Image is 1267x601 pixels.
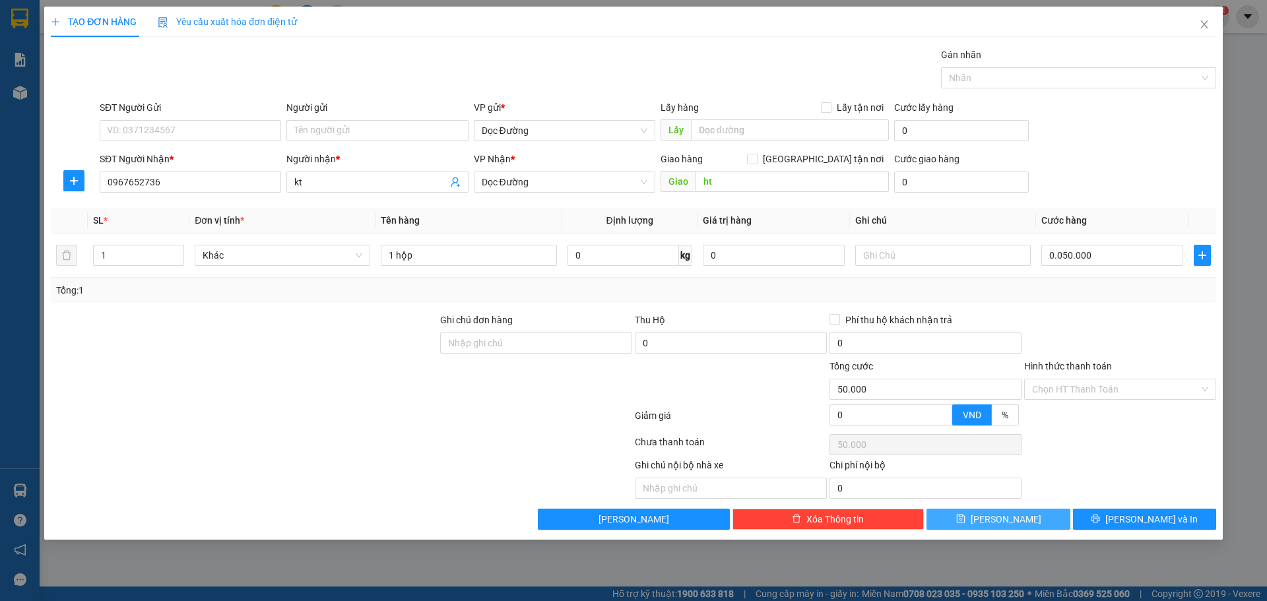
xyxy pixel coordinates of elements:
span: [PERSON_NAME] [599,512,669,526]
span: down [941,416,949,424]
label: Gán nhãn [941,49,981,60]
img: icon [158,17,168,28]
input: Cước lấy hàng [894,120,1029,141]
span: Tổng cước [829,361,873,371]
span: Lấy hàng [661,102,699,113]
span: plus [64,175,84,186]
div: VP gửi [474,100,655,115]
span: Cước hàng [1041,215,1087,226]
th: Ghi chú [850,208,1036,234]
button: printer[PERSON_NAME] và In [1073,509,1216,530]
input: Ghi Chú [855,245,1031,266]
span: Khác [203,245,362,265]
div: Người gửi [286,100,468,115]
span: Tên hàng [381,215,420,226]
input: Ghi chú đơn hàng [440,332,632,354]
button: plus [1194,245,1211,266]
div: Ghi chú nội bộ nhà xe [635,458,827,478]
span: close [1199,19,1210,30]
span: Lấy [661,119,691,141]
span: Yêu cầu xuất hóa đơn điện tử [158,16,297,27]
span: [PERSON_NAME] và In [1105,512,1198,526]
span: Lấy tận nơi [831,100,889,115]
span: kg [679,245,692,266]
label: Cước lấy hàng [894,102,954,113]
div: Giảm giá [633,408,828,431]
span: Increase Value [169,245,183,255]
span: Dọc Đường [482,121,647,141]
button: delete [56,245,77,266]
button: save[PERSON_NAME] [926,509,1070,530]
span: user-add [450,177,461,187]
label: Ghi chú đơn hàng [440,315,513,325]
span: Thu Hộ [635,315,665,325]
input: Nhập ghi chú [635,478,827,499]
span: printer [1091,514,1100,524]
input: Dọc đường [696,171,889,192]
input: Cước giao hàng [894,172,1029,193]
span: Giao hàng [661,154,703,164]
span: Decrease Value [169,255,183,265]
span: Đơn vị tính [195,215,244,226]
span: plus [51,17,60,26]
span: plus [1194,250,1210,261]
span: Xóa Thông tin [806,512,864,526]
span: delete [792,514,801,524]
div: Người nhận [286,152,468,166]
span: Decrease Value [937,415,952,425]
div: Chưa thanh toán [633,435,828,458]
span: Giao [661,171,696,192]
span: SL [93,215,104,226]
button: plus [63,170,84,191]
span: up [173,247,181,255]
label: Cước giao hàng [894,154,959,164]
input: VD: Bàn, Ghế [381,245,556,266]
div: SĐT Người Gửi [100,100,281,115]
span: Increase Value [937,405,952,415]
span: down [173,257,181,265]
button: Close [1186,7,1223,44]
span: up [941,406,949,414]
input: 0 [703,245,845,266]
span: Phí thu hộ khách nhận trả [840,313,958,327]
span: VND [963,410,981,420]
button: deleteXóa Thông tin [732,509,925,530]
label: Hình thức thanh toán [1024,361,1112,371]
span: VP Nhận [474,154,511,164]
span: [PERSON_NAME] [971,512,1041,526]
input: Dọc đường [691,119,889,141]
span: Định lượng [606,215,653,226]
div: Chi phí nội bộ [829,458,1022,478]
div: Tổng: 1 [56,283,489,298]
span: % [1002,410,1008,420]
span: TẠO ĐƠN HÀNG [51,16,137,27]
span: save [956,514,965,524]
div: SĐT Người Nhận [100,152,281,166]
span: Dọc Đường [482,172,647,192]
span: [GEOGRAPHIC_DATA] tận nơi [758,152,889,166]
button: [PERSON_NAME] [538,509,730,530]
span: Giá trị hàng [703,215,752,226]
